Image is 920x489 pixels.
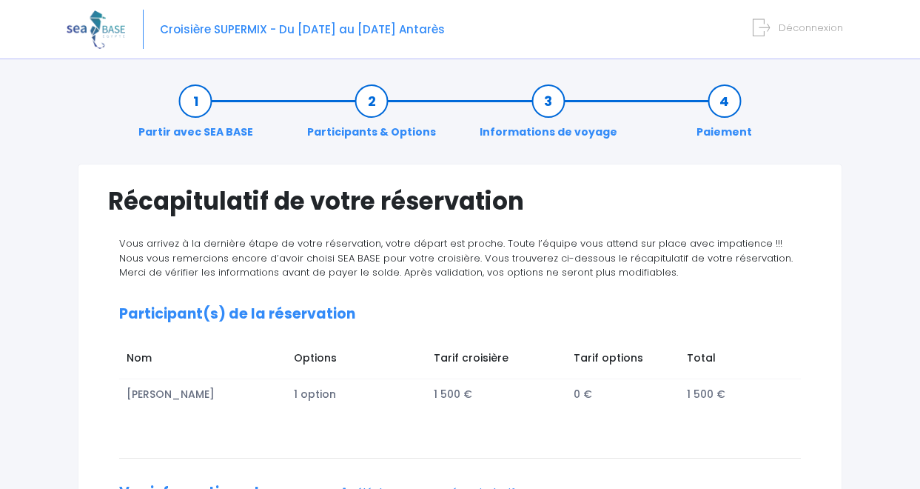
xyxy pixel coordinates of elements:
[108,187,812,216] h1: Récapitulatif de votre réservation
[160,21,445,37] span: Croisière SUPERMIX - Du [DATE] au [DATE] Antarès
[426,343,566,379] td: Tarif croisière
[680,379,787,410] td: 1 500 €
[300,93,443,140] a: Participants & Options
[119,306,801,323] h2: Participant(s) de la réservation
[566,343,679,379] td: Tarif options
[131,93,261,140] a: Partir avec SEA BASE
[119,236,793,279] span: Vous arrivez à la dernière étape de votre réservation, votre départ est proche. Toute l’équipe vo...
[689,93,759,140] a: Paiement
[680,343,787,379] td: Total
[566,379,679,410] td: 0 €
[779,21,843,35] span: Déconnexion
[119,343,287,379] td: Nom
[294,387,336,402] span: 1 option
[472,93,625,140] a: Informations de voyage
[426,379,566,410] td: 1 500 €
[119,379,287,410] td: [PERSON_NAME]
[287,343,427,379] td: Options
